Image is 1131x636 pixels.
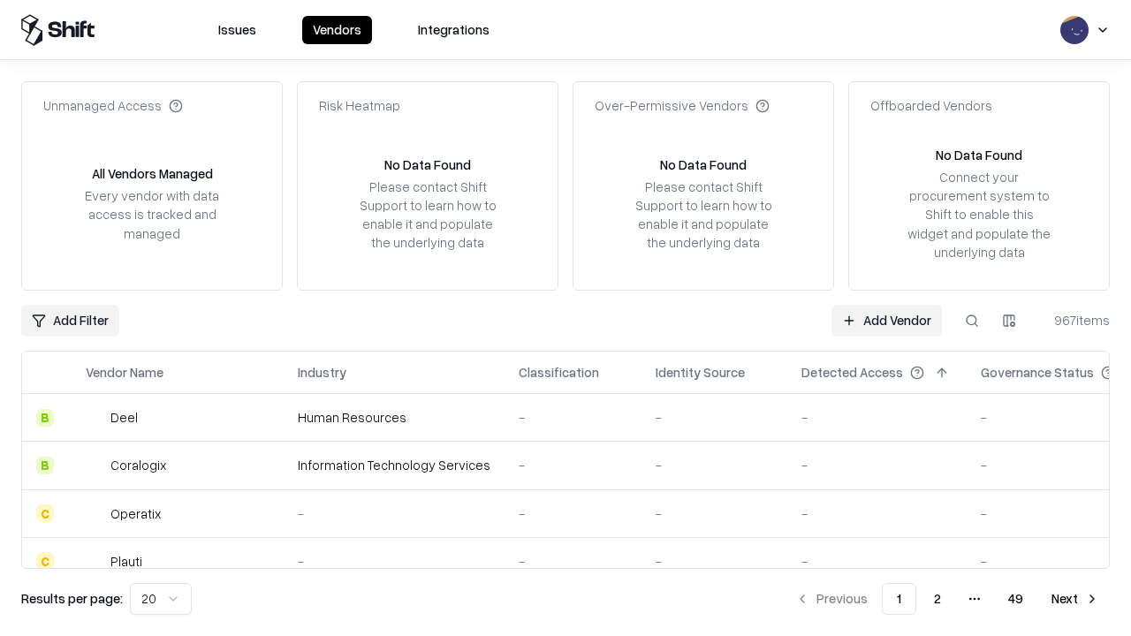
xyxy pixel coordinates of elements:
[86,552,103,570] img: Plauti
[656,408,773,427] div: -
[298,504,490,523] div: -
[110,552,142,571] div: Plauti
[36,552,54,570] div: C
[208,16,267,44] button: Issues
[906,168,1052,261] div: Connect your procurement system to Shift to enable this widget and populate the underlying data
[407,16,500,44] button: Integrations
[801,456,953,474] div: -
[994,583,1037,615] button: 49
[920,583,955,615] button: 2
[21,305,119,337] button: Add Filter
[36,504,54,522] div: C
[519,504,627,523] div: -
[630,178,777,253] div: Please contact Shift Support to learn how to enable it and populate the underlying data
[86,409,103,427] img: Deel
[86,457,103,474] img: Coralogix
[384,155,471,174] div: No Data Found
[86,363,163,382] div: Vendor Name
[519,363,599,382] div: Classification
[656,456,773,474] div: -
[86,504,103,522] img: Operatix
[92,164,213,183] div: All Vendors Managed
[319,96,400,115] div: Risk Heatmap
[656,552,773,571] div: -
[870,96,992,115] div: Offboarded Vendors
[595,96,770,115] div: Over-Permissive Vendors
[801,504,953,523] div: -
[1041,583,1110,615] button: Next
[298,552,490,571] div: -
[882,583,916,615] button: 1
[1039,311,1110,329] div: 967 items
[110,504,161,523] div: Operatix
[21,589,123,608] p: Results per page:
[785,583,1110,615] nav: pagination
[660,155,747,174] div: No Data Found
[801,552,953,571] div: -
[354,178,501,253] div: Please contact Shift Support to learn how to enable it and populate the underlying data
[110,408,138,427] div: Deel
[79,186,225,242] div: Every vendor with data access is tracked and managed
[519,408,627,427] div: -
[831,305,942,337] a: Add Vendor
[936,146,1022,164] div: No Data Found
[110,456,166,474] div: Coralogix
[43,96,183,115] div: Unmanaged Access
[36,409,54,427] div: B
[656,363,745,382] div: Identity Source
[302,16,372,44] button: Vendors
[981,363,1094,382] div: Governance Status
[36,457,54,474] div: B
[519,552,627,571] div: -
[298,363,346,382] div: Industry
[801,363,903,382] div: Detected Access
[801,408,953,427] div: -
[298,408,490,427] div: Human Resources
[519,456,627,474] div: -
[656,504,773,523] div: -
[298,456,490,474] div: Information Technology Services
